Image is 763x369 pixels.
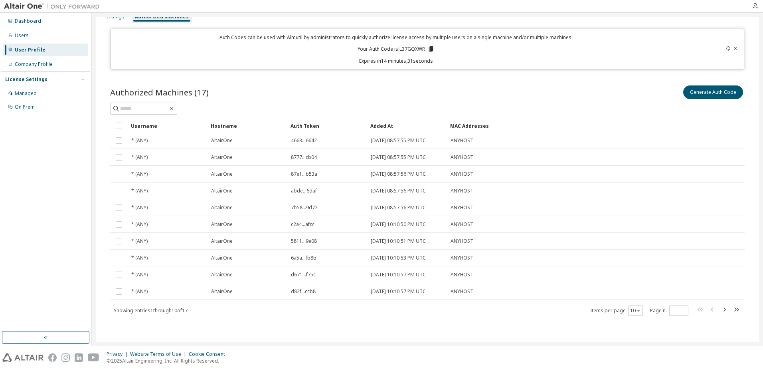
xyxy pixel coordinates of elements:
span: 87e1...b53a [291,171,317,177]
div: Authorized Machines [135,14,189,20]
span: [DATE] 10:10:50 PM UTC [371,221,426,228]
span: * (ANY) [131,188,148,194]
span: ANYHOST [451,288,473,295]
span: * (ANY) [131,154,148,161]
div: User Profile [15,47,45,53]
span: Showing entries 1 through 10 of 17 [114,307,188,314]
span: [DATE] 10:10:51 PM UTC [371,238,426,244]
span: AltairOne [211,154,233,161]
div: Username [131,119,204,132]
button: Generate Auth Code [683,85,743,99]
span: [DATE] 08:57:55 PM UTC [371,154,426,161]
div: Website Terms of Use [130,351,189,357]
span: * (ANY) [131,238,148,244]
div: MAC Addresses [450,119,657,132]
span: abde...6daf [291,188,317,194]
img: facebook.svg [48,353,57,362]
span: * (ANY) [131,204,148,211]
div: Users [15,32,29,39]
span: AltairOne [211,221,233,228]
span: * (ANY) [131,272,148,278]
span: Page n. [650,306,688,316]
p: Your Auth Code is: L37GQXWR [358,46,435,53]
span: [DATE] 10:10:53 PM UTC [371,255,426,261]
button: 10 [630,307,641,314]
p: © 2025 Altair Engineering, Inc. All Rights Reserved. [107,357,230,364]
span: AltairOne [211,137,233,144]
span: 6a5a...fb8b [291,255,316,261]
span: Authorized Machines (17) [110,87,209,98]
div: Dashboard [15,18,41,24]
span: ANYHOST [451,255,473,261]
span: ANYHOST [451,137,473,144]
span: Items per page [590,306,643,316]
span: c2a4...afcc [291,221,314,228]
span: * (ANY) [131,288,148,295]
img: instagram.svg [61,353,70,362]
p: Expires in 14 minutes, 31 seconds [116,58,677,64]
img: Altair One [4,2,104,10]
span: [DATE] 10:10:57 PM UTC [371,272,426,278]
span: ANYHOST [451,188,473,194]
span: ANYHOST [451,171,473,177]
div: On Prem [15,104,35,110]
div: Company Profile [15,61,53,67]
span: ANYHOST [451,204,473,211]
span: * (ANY) [131,137,148,144]
div: License Settings [5,76,47,83]
p: Auth Codes can be used with Almutil by administrators to quickly authorize license access by mult... [116,34,677,41]
span: 4663...6642 [291,137,317,144]
img: altair_logo.svg [2,353,43,362]
span: d671...f75c [291,272,316,278]
span: d82f...ccb8 [291,288,316,295]
span: AltairOne [211,171,233,177]
img: linkedin.svg [75,353,83,362]
span: * (ANY) [131,171,148,177]
div: Added At [370,119,444,132]
span: AltairOne [211,288,233,295]
span: AltairOne [211,204,233,211]
div: Managed [15,90,37,97]
div: Hostname [211,119,284,132]
span: 7b58...9d72 [291,204,318,211]
span: * (ANY) [131,221,148,228]
img: youtube.svg [88,353,99,362]
span: ANYHOST [451,221,473,228]
span: ANYHOST [451,238,473,244]
span: [DATE] 08:57:56 PM UTC [371,188,426,194]
span: ANYHOST [451,154,473,161]
span: [DATE] 08:57:56 PM UTC [371,171,426,177]
span: [DATE] 08:57:56 PM UTC [371,204,426,211]
div: Privacy [107,351,130,357]
span: [DATE] 08:57:55 PM UTC [371,137,426,144]
span: AltairOne [211,238,233,244]
span: AltairOne [211,255,233,261]
span: [DATE] 10:10:57 PM UTC [371,288,426,295]
span: * (ANY) [131,255,148,261]
span: ANYHOST [451,272,473,278]
span: 8777...cb04 [291,154,317,161]
div: Settings [106,14,125,20]
span: AltairOne [211,272,233,278]
span: 5811...9e08 [291,238,317,244]
span: AltairOne [211,188,233,194]
div: Auth Token [291,119,364,132]
div: Cookie Consent [189,351,230,357]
